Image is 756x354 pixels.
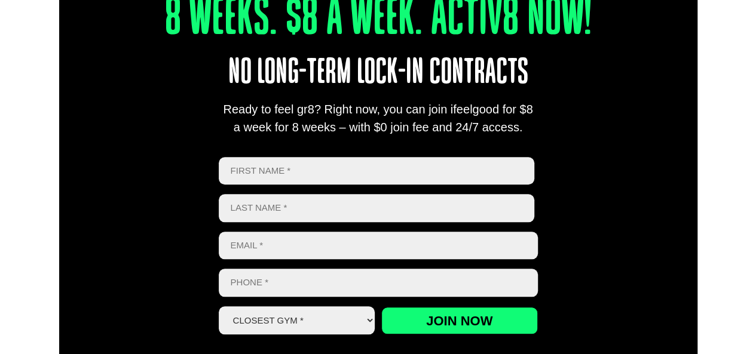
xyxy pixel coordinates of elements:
[219,100,538,136] div: Ready to feel gr8? Right now, you can join ifeelgood for $8 a week for 8 weeks – with $0 join fee...
[381,307,538,334] input: Join now
[91,47,665,100] p: No long-term lock-in contracts
[219,232,538,260] input: Email *
[219,194,535,222] input: Last name *
[219,157,535,185] input: First name *
[219,269,538,297] input: Phone *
